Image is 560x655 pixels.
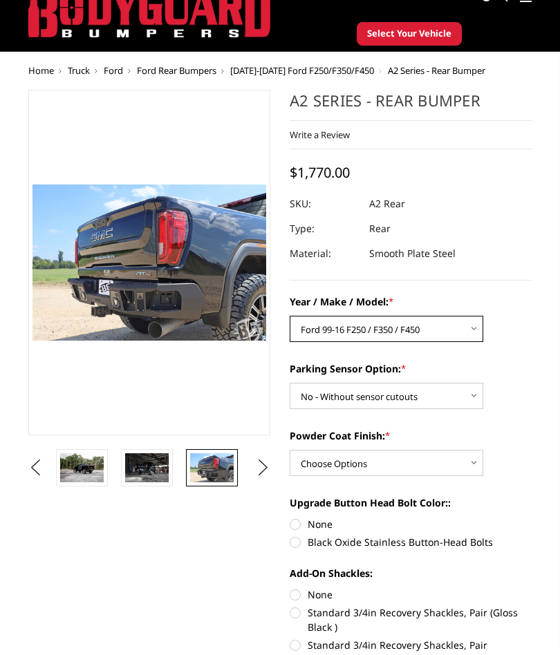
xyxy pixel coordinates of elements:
[290,428,532,443] label: Powder Coat Finish:
[290,163,350,182] span: $1,770.00
[290,216,359,241] dt: Type:
[290,495,532,510] label: Upgrade Button Head Bolt Color::
[290,90,532,121] h1: A2 Series - Rear Bumper
[369,216,391,241] dd: Rear
[137,64,216,77] a: Ford Rear Bumpers
[104,64,123,77] a: Ford
[290,294,532,309] label: Year / Make / Model:
[290,566,532,580] label: Add-On Shackles:
[60,453,104,482] img: A2 Series - Rear Bumper
[253,457,274,478] button: Next
[388,64,485,77] span: A2 Series - Rear Bumper
[290,191,359,216] dt: SKU:
[290,587,532,602] label: None
[125,453,169,482] img: A2 Series - Rear Bumper
[290,605,532,634] label: Standard 3/4in Recovery Shackles, Pair (Gloss Black )
[290,535,532,549] label: Black Oxide Stainless Button-Head Bolts
[367,27,451,41] span: Select Your Vehicle
[290,517,532,531] label: None
[25,457,46,478] button: Previous
[28,90,270,435] a: A2 Series - Rear Bumper
[290,361,532,376] label: Parking Sensor Option:
[230,64,374,77] a: [DATE]-[DATE] Ford F250/F350/F450
[369,241,456,266] dd: Smooth Plate Steel
[369,191,405,216] dd: A2 Rear
[68,64,90,77] a: Truck
[290,129,350,141] a: Write a Review
[190,453,234,482] img: A2 Series - Rear Bumper
[357,22,462,46] button: Select Your Vehicle
[290,241,359,266] dt: Material:
[28,64,54,77] a: Home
